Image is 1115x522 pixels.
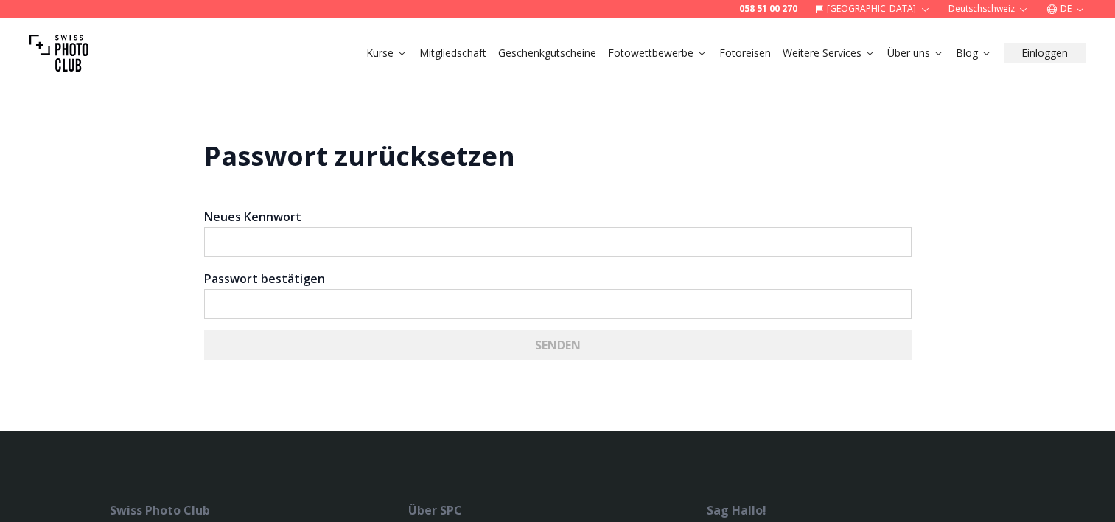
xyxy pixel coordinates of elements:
[366,46,408,60] a: Kurse
[419,46,486,60] a: Mitgliedschaft
[408,501,707,519] div: Über SPC
[360,43,413,63] button: Kurse
[719,46,771,60] a: Fotoreisen
[602,43,713,63] button: Fotowettbewerbe
[707,501,1005,519] div: Sag Hallo!
[956,46,992,60] a: Blog
[950,43,998,63] button: Blog
[535,336,581,354] b: SENDEN
[110,501,408,519] div: Swiss Photo Club
[204,271,325,287] strong: Passwort bestätigen
[29,24,88,83] img: Swiss photo club
[204,209,301,225] strong: Neues Kennwort
[492,43,602,63] button: Geschenkgutscheine
[777,43,881,63] button: Weitere Services
[1004,43,1086,63] button: Einloggen
[413,43,492,63] button: Mitgliedschaft
[204,227,912,257] input: Neues Kennwort
[204,289,912,319] input: Passwort bestätigen
[498,46,596,60] a: Geschenkgutscheine
[204,330,912,360] button: SENDEN
[783,46,875,60] a: Weitere Services
[739,3,797,15] a: 058 51 00 270
[881,43,950,63] button: Über uns
[887,46,944,60] a: Über uns
[204,142,912,171] h1: Passwort zurücksetzen
[713,43,777,63] button: Fotoreisen
[608,46,707,60] a: Fotowettbewerbe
